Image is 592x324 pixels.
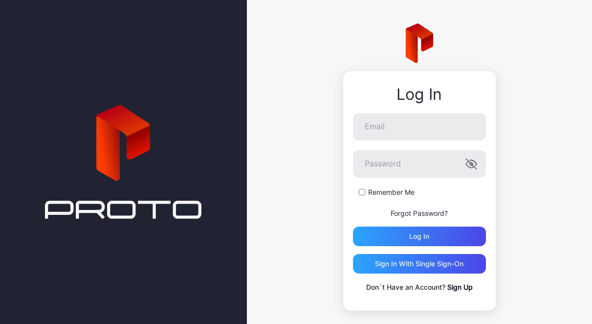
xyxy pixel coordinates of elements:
[447,283,473,291] a: Sign Up
[353,113,486,140] input: Email
[465,158,477,170] button: Password
[409,232,429,240] div: Log in
[375,260,463,268] div: Sign in With Single Sign-On
[353,227,486,246] button: Log in
[353,254,486,274] button: Sign in With Single Sign-On
[353,281,486,293] p: Don`t Have an Account?
[391,209,448,217] a: Forgot Password?
[353,86,486,103] div: Log In
[368,187,415,197] label: Remember Me
[353,150,486,178] input: Password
